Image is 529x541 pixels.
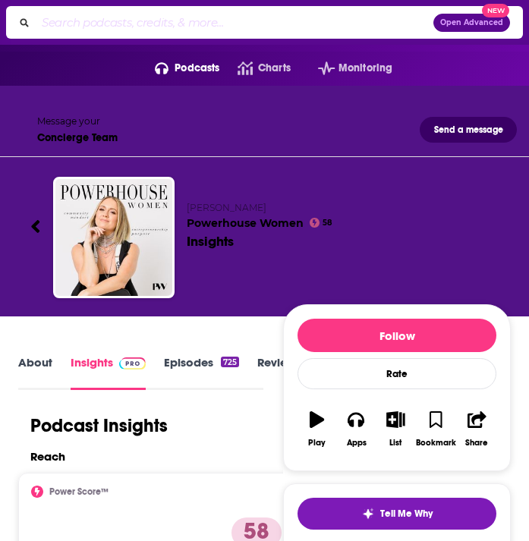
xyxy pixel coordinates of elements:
div: Search podcasts, credits, & more... [6,6,523,39]
button: Share [457,401,496,457]
div: Apps [347,438,367,448]
a: Charts [219,56,290,80]
h1: Podcast Insights [30,414,168,437]
span: Open Advanced [440,19,503,27]
a: InsightsPodchaser Pro [71,355,146,390]
img: Powerhouse Women [55,179,172,296]
div: Bookmark [416,438,456,448]
div: Play [308,438,326,448]
img: Podchaser Pro [119,357,146,370]
h2: Power Score™ [49,486,109,497]
div: Message your [37,115,118,127]
a: Episodes725 [164,355,239,390]
h2: Reach [30,449,65,464]
input: Search podcasts, credits, & more... [36,11,433,35]
a: About [18,355,52,390]
div: List [389,438,401,448]
button: Apps [337,401,376,457]
button: List [376,401,416,457]
div: Share [465,438,488,448]
button: open menu [137,56,220,80]
button: Bookmark [415,401,457,457]
h2: Powerhouse Women [187,202,499,230]
div: Rate [298,358,496,389]
button: Open AdvancedNew [433,14,510,32]
button: Follow [298,319,496,352]
span: New [482,4,509,18]
span: Monitoring [338,58,392,79]
span: 58 [323,220,332,226]
button: tell me why sparkleTell Me Why [298,498,496,530]
span: [PERSON_NAME] [187,202,266,213]
img: tell me why sparkle [362,508,374,520]
div: Insights [187,233,234,250]
button: open menu [300,56,392,80]
div: Concierge Team [37,131,118,144]
span: Podcasts [175,58,219,79]
button: Send a message [420,117,517,143]
div: 725 [221,357,239,367]
button: Play [298,401,337,457]
span: Charts [258,58,291,79]
span: Tell Me Why [380,508,433,520]
a: Reviews [257,355,301,390]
